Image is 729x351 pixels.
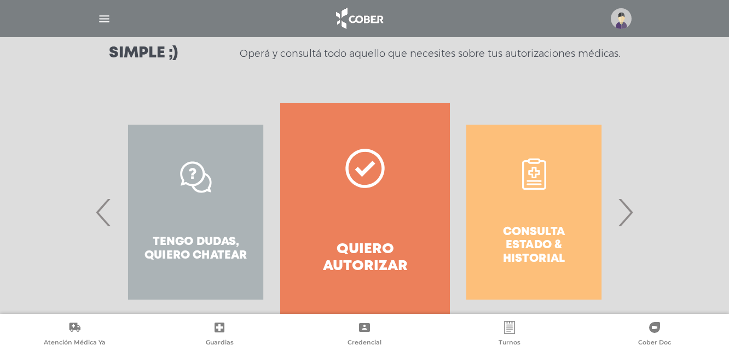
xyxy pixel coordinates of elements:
[97,12,111,26] img: Cober_menu-lines-white.svg
[638,338,671,348] span: Cober Doc
[292,321,437,349] a: Credencial
[348,338,381,348] span: Credencial
[615,183,636,242] span: Next
[44,338,106,348] span: Atención Médica Ya
[300,241,430,275] h4: Quiero autorizar
[109,46,178,61] h3: Simple ;)
[437,321,582,349] a: Turnos
[206,338,234,348] span: Guardias
[240,47,620,60] p: Operá y consultá todo aquello que necesites sobre tus autorizaciones médicas.
[499,338,520,348] span: Turnos
[611,8,632,29] img: profile-placeholder.svg
[93,183,114,242] span: Previous
[582,321,727,349] a: Cober Doc
[147,321,292,349] a: Guardias
[2,321,147,349] a: Atención Médica Ya
[280,103,449,321] a: Quiero autorizar
[330,5,387,32] img: logo_cober_home-white.png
